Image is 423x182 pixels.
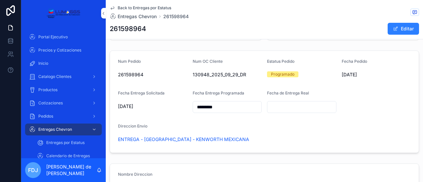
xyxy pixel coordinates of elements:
[118,13,157,20] span: Entregas Chevron
[118,172,152,177] span: Nombre Direccion
[163,13,189,20] a: 261598964
[118,5,171,11] span: Back to Entregas por Estatus
[271,71,294,77] div: Programado
[110,24,146,33] h1: 261598964
[38,100,63,106] span: Cotizaciones
[118,91,165,95] span: Fecha Entrega Solicitada
[110,13,157,20] a: Entregas Chevron
[47,8,80,18] img: App logo
[38,127,72,132] span: Entregas Chevron
[118,59,141,64] span: Num Pedido
[25,124,102,135] a: Entregas Chevron
[21,26,106,158] div: scrollable content
[118,103,187,110] span: [DATE]
[38,87,58,92] span: Productos
[25,97,102,109] a: Cotizaciones
[118,136,249,143] a: ENTREGA - [GEOGRAPHIC_DATA] - KENWORTH MEXICANA
[118,124,147,128] span: Direccion Envio
[388,23,419,35] button: Editar
[38,34,68,40] span: Portal Ejecutivo
[28,166,38,174] span: FdJ
[33,150,102,162] a: Calendario de Entregas
[46,140,85,145] span: Entregas por Estatus
[110,5,171,11] a: Back to Entregas por Estatus
[267,59,294,64] span: Estatus Pedido
[193,59,223,64] span: Num OC Cliente
[46,153,90,159] span: Calendario de Entregas
[193,91,244,95] span: Fecha Entrega Programada
[267,91,309,95] span: Fecha de Entrega Real
[25,57,102,69] a: Inicio
[25,71,102,83] a: Catalogo Clientes
[33,137,102,149] a: Entregas por Estatus
[342,71,411,78] span: [DATE]
[38,114,53,119] span: Pedidos
[25,84,102,96] a: Productos
[25,110,102,122] a: Pedidos
[25,44,102,56] a: Precios y Cotizaciones
[118,71,187,78] span: 261598964
[38,61,48,66] span: Inicio
[25,31,102,43] a: Portal Ejecutivo
[38,48,81,53] span: Precios y Cotizaciones
[46,164,96,177] p: [PERSON_NAME] de [PERSON_NAME]
[342,59,367,64] span: Fecha Pedido
[38,74,71,79] span: Catalogo Clientes
[193,71,262,78] span: 130948_2025_09_29_DR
